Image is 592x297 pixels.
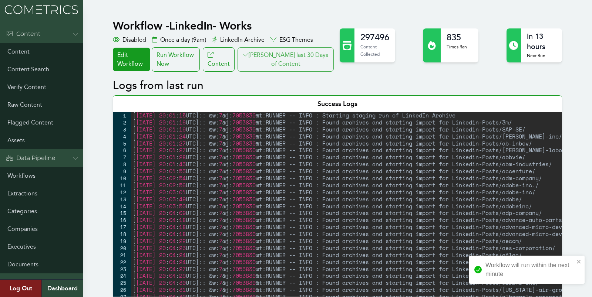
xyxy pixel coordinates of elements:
[113,35,146,44] div: Disabled
[113,231,131,238] div: 18
[113,209,131,216] div: 15
[113,245,131,252] div: 20
[113,203,131,210] div: 14
[527,31,556,52] h2: in 13 hours
[113,161,131,168] div: 8
[152,35,206,44] div: Once a day (9am)
[270,35,313,44] div: ESG Themes
[6,30,40,38] div: Content
[113,19,335,33] h1: Workflow - LinkedIn- Works
[527,52,556,59] p: Next Run
[41,280,83,297] a: Dashboard
[113,182,131,189] div: 11
[360,31,389,43] h2: 297496
[113,286,131,293] div: 26
[576,259,582,264] button: close
[113,216,131,223] div: 16
[113,196,131,203] div: 13
[203,47,235,72] a: Content
[113,259,131,266] div: 22
[6,278,36,287] div: Admin
[113,252,131,259] div: 21
[113,119,131,126] div: 2
[113,223,131,231] div: 17
[6,154,55,163] div: Data Pipeline
[113,79,562,92] h2: Logs from last run
[447,43,467,51] p: Times Ran
[113,133,131,140] div: 4
[113,126,131,133] div: 3
[212,35,265,44] div: LinkedIn Archive
[113,189,131,196] div: 12
[113,238,131,245] div: 19
[113,95,562,112] div: Success Logs
[113,279,131,286] div: 25
[113,272,131,279] div: 24
[360,43,389,58] p: Content Collected
[113,48,150,71] a: Edit Workflow
[113,140,131,147] div: 5
[447,31,467,43] h2: 835
[113,175,131,182] div: 10
[113,112,131,119] div: 1
[485,261,574,279] div: Workflow will run within the next minute
[113,154,131,161] div: 7
[113,168,131,175] div: 9
[113,147,131,154] div: 6
[113,266,131,273] div: 23
[152,47,200,72] div: Run Workflow Now
[238,47,334,72] button: [PERSON_NAME] last 30 Days of Content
